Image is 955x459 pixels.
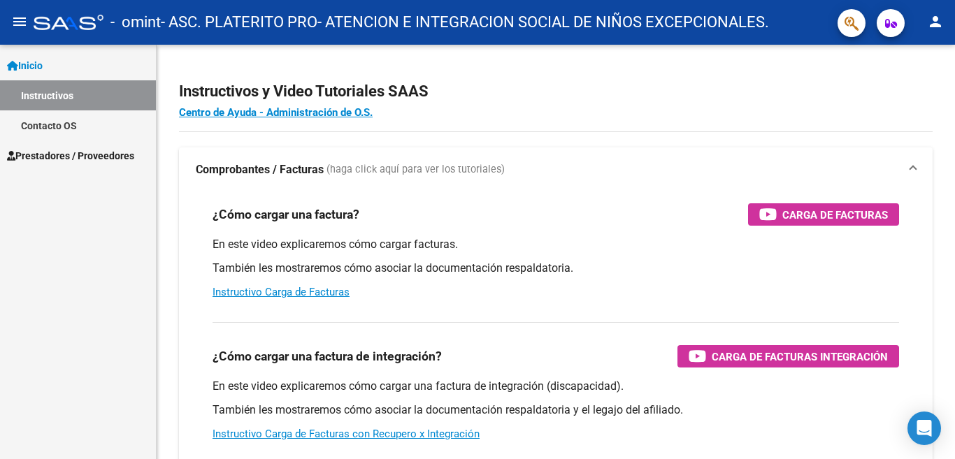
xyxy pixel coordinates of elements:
p: En este video explicaremos cómo cargar facturas. [213,237,899,252]
span: (haga click aquí para ver los tutoriales) [326,162,505,177]
button: Carga de Facturas [748,203,899,226]
div: Open Intercom Messenger [907,411,941,445]
button: Carga de Facturas Integración [677,345,899,367]
span: Carga de Facturas Integración [712,348,888,365]
p: También les mostraremos cómo asociar la documentación respaldatoria y el legajo del afiliado. [213,402,899,418]
span: Carga de Facturas [782,206,888,224]
a: Instructivo Carga de Facturas con Recupero x Integración [213,428,480,440]
h2: Instructivos y Video Tutoriales SAAS [179,78,933,105]
mat-icon: menu [11,13,28,30]
span: Prestadores / Proveedores [7,148,134,163]
span: - omint [110,7,161,38]
a: Instructivo Carga de Facturas [213,286,350,298]
strong: Comprobantes / Facturas [196,162,324,177]
h3: ¿Cómo cargar una factura de integración? [213,347,442,366]
span: Inicio [7,58,43,73]
h3: ¿Cómo cargar una factura? [213,205,359,224]
mat-expansion-panel-header: Comprobantes / Facturas (haga click aquí para ver los tutoriales) [179,147,933,192]
p: También les mostraremos cómo asociar la documentación respaldatoria. [213,261,899,276]
a: Centro de Ayuda - Administración de O.S. [179,106,373,119]
span: - ASC. PLATERITO PRO- ATENCION E INTEGRACION SOCIAL DE NIÑOS EXCEPCIONALES. [161,7,769,38]
mat-icon: person [927,13,944,30]
p: En este video explicaremos cómo cargar una factura de integración (discapacidad). [213,379,899,394]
